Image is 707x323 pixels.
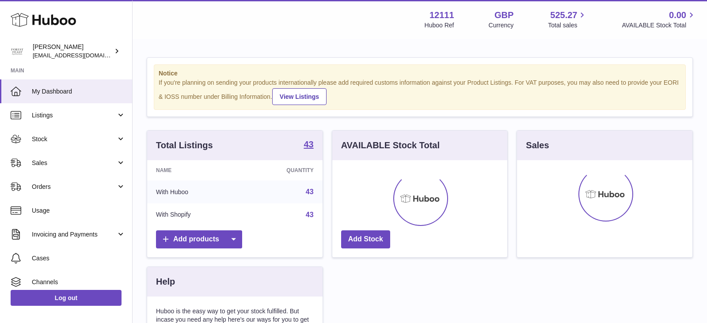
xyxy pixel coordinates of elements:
a: 525.27 Total sales [548,9,587,30]
span: Usage [32,207,125,215]
a: Add products [156,230,242,248]
td: With Shopify [147,203,242,226]
div: Currency [489,21,514,30]
h3: AVAILABLE Stock Total [341,139,440,151]
th: Name [147,160,242,180]
span: [EMAIL_ADDRESS][DOMAIN_NAME] [33,52,130,59]
span: 0.00 [669,9,686,21]
span: My Dashboard [32,87,125,96]
th: Quantity [242,160,323,180]
strong: GBP [494,9,513,21]
a: Log out [11,290,122,306]
a: 43 [306,211,314,218]
span: Channels [32,278,125,286]
h3: Total Listings [156,139,213,151]
span: Cases [32,254,125,263]
span: 525.27 [550,9,577,21]
div: If you're planning on sending your products internationally please add required customs informati... [159,79,681,105]
strong: 12111 [430,9,454,21]
a: View Listings [272,88,327,105]
span: AVAILABLE Stock Total [622,21,696,30]
a: 0.00 AVAILABLE Stock Total [622,9,696,30]
strong: 43 [304,140,313,149]
img: bronaghc@forestfeast.com [11,45,24,58]
span: Stock [32,135,116,143]
h3: Help [156,276,175,288]
strong: Notice [159,69,681,78]
div: Huboo Ref [425,21,454,30]
span: Orders [32,183,116,191]
a: 43 [304,140,313,150]
h3: Sales [526,139,549,151]
div: [PERSON_NAME] [33,43,112,60]
span: Listings [32,111,116,120]
span: Total sales [548,21,587,30]
span: Sales [32,159,116,167]
a: 43 [306,188,314,195]
span: Invoicing and Payments [32,230,116,239]
a: Add Stock [341,230,390,248]
td: With Huboo [147,180,242,203]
